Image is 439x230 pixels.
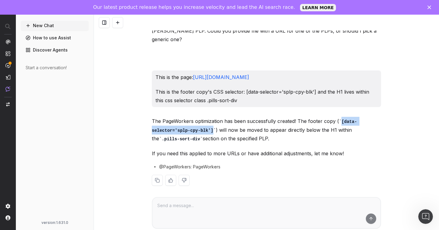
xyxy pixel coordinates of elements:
img: Switch project [6,102,10,106]
a: [URL][DOMAIN_NAME] [193,74,249,80]
span: @PageWorkers: PageWorkers [159,164,220,170]
iframe: Intercom live chat [418,209,433,224]
img: My account [5,215,10,220]
div: Close [427,5,434,9]
div: Our latest product release helps you increase velocity and lead the AI search race. [93,4,295,10]
button: New Chat [21,21,89,31]
img: Studio [5,75,10,80]
p: This is the footer copy's CSS selector: [data-selector='splp-cpy-blk'] and the H1 lives within th... [155,88,377,105]
p: This is the page: [155,73,377,81]
p: Let me first extract the CSS selectors for the footer copy and the H1 from a sample [PERSON_NAME]... [152,18,381,44]
img: Assist [5,86,10,92]
p: If you need this applied to more URLs or have additional adjustments, let me know! [152,149,381,158]
div: version: 1.631.0 [23,220,86,225]
a: How to use Assist [21,33,89,43]
p: The PageWorkers optimization has been successfully created! The footer copy ( ) will now be moved... [152,117,381,143]
img: Analytics [5,39,10,44]
img: Intelligence [5,51,10,56]
img: Setting [5,204,10,209]
code: [data-selector='splp-cpy-blk'] [152,119,357,133]
div: Start a conversation! [26,65,84,71]
code: .pills-sort-div [159,137,203,142]
img: Activation [5,63,10,68]
a: Discover Agents [21,45,89,55]
a: LEARN MORE [300,4,336,11]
